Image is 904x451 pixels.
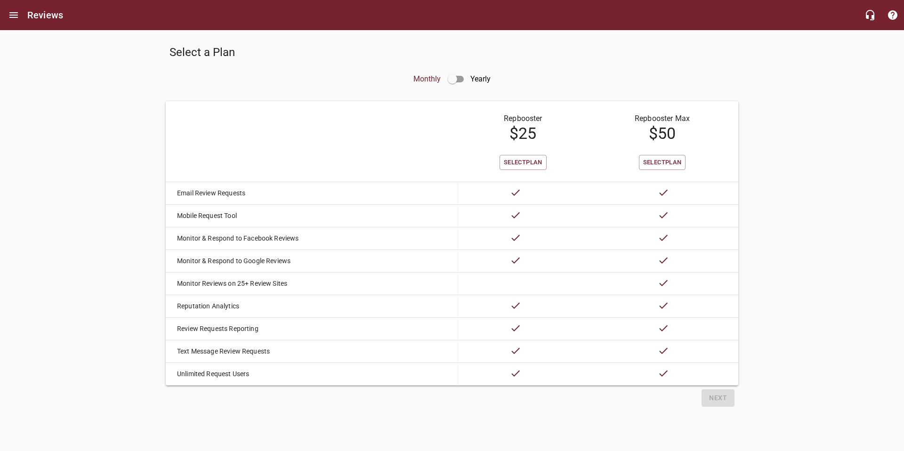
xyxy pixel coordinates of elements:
p: Repbooster [468,113,579,124]
span: Select Plan [643,157,682,168]
p: Monitor & Respond to Google Reviews [177,256,429,266]
button: Open drawer [2,4,25,26]
p: Unlimited Request Users [177,369,429,379]
p: Mobile Request Tool [177,211,429,221]
h6: Reviews [27,8,63,23]
h4: $ 50 [597,124,727,143]
p: Repbooster Max [597,113,727,124]
p: Text Message Review Requests [177,346,429,356]
p: Reputation Analytics [177,301,429,311]
span: Select Plan [504,157,542,168]
p: Monitor Reviews on 25+ Review Sites [177,279,429,289]
p: Monthly [413,68,441,90]
p: Yearly [470,68,491,90]
h4: $ 25 [468,124,579,143]
button: SelectPlan [639,155,686,170]
p: Review Requests Reporting [177,324,429,334]
button: SelectPlan [500,155,547,170]
p: Email Review Requests [177,188,429,198]
button: Support Portal [881,4,904,26]
p: Monitor & Respond to Facebook Reviews [177,234,429,243]
h5: Select a Plan [169,45,448,60]
button: Live Chat [859,4,881,26]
